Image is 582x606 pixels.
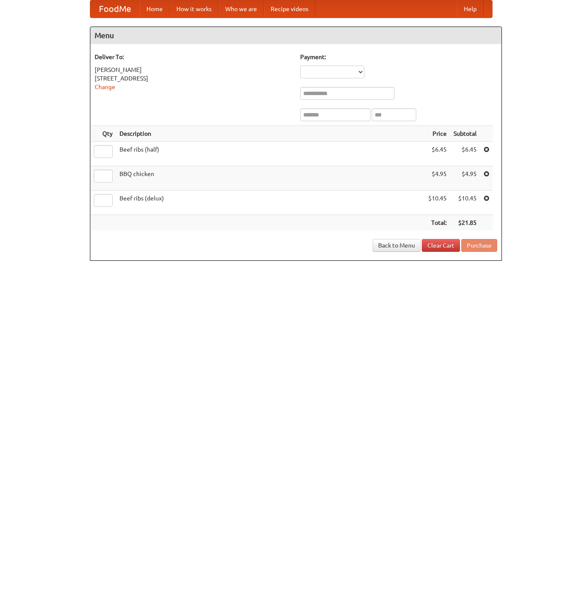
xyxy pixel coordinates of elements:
[264,0,315,18] a: Recipe videos
[425,142,450,166] td: $6.45
[422,239,460,252] a: Clear Cart
[450,166,480,191] td: $4.95
[425,126,450,142] th: Price
[90,126,116,142] th: Qty
[450,142,480,166] td: $6.45
[450,191,480,215] td: $10.45
[461,239,497,252] button: Purchase
[170,0,218,18] a: How it works
[116,142,425,166] td: Beef ribs (half)
[116,126,425,142] th: Description
[140,0,170,18] a: Home
[95,84,115,90] a: Change
[95,53,292,61] h5: Deliver To:
[457,0,484,18] a: Help
[425,215,450,231] th: Total:
[450,215,480,231] th: $21.85
[425,166,450,191] td: $4.95
[218,0,264,18] a: Who we are
[425,191,450,215] td: $10.45
[95,74,292,83] div: [STREET_ADDRESS]
[116,191,425,215] td: Beef ribs (delux)
[300,53,497,61] h5: Payment:
[450,126,480,142] th: Subtotal
[90,0,140,18] a: FoodMe
[90,27,501,44] h4: Menu
[373,239,421,252] a: Back to Menu
[95,66,292,74] div: [PERSON_NAME]
[116,166,425,191] td: BBQ chicken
